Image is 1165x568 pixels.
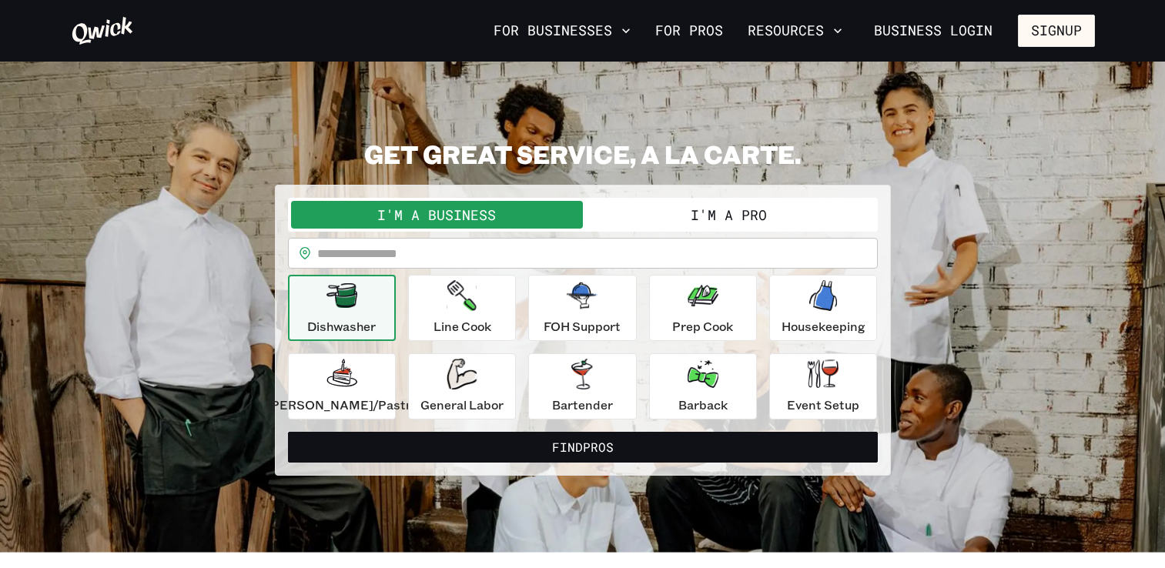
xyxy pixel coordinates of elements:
[782,317,865,336] p: Housekeeping
[288,275,396,341] button: Dishwasher
[408,275,516,341] button: Line Cook
[769,353,877,419] button: Event Setup
[420,396,504,414] p: General Labor
[672,317,733,336] p: Prep Cook
[275,139,891,169] h2: GET GREAT SERVICE, A LA CARTE.
[291,201,583,229] button: I'm a Business
[544,317,621,336] p: FOH Support
[528,353,636,419] button: Bartender
[307,317,376,336] p: Dishwasher
[434,317,491,336] p: Line Cook
[742,18,849,44] button: Resources
[649,275,757,341] button: Prep Cook
[649,18,729,44] a: For Pros
[408,353,516,419] button: General Labor
[787,396,859,414] p: Event Setup
[583,201,875,229] button: I'm a Pro
[1018,15,1095,47] button: Signup
[266,396,417,414] p: [PERSON_NAME]/Pastry
[288,353,396,419] button: [PERSON_NAME]/Pastry
[487,18,637,44] button: For Businesses
[769,275,877,341] button: Housekeeping
[861,15,1006,47] a: Business Login
[649,353,757,419] button: Barback
[288,432,878,463] button: FindPros
[678,396,728,414] p: Barback
[528,275,636,341] button: FOH Support
[552,396,613,414] p: Bartender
